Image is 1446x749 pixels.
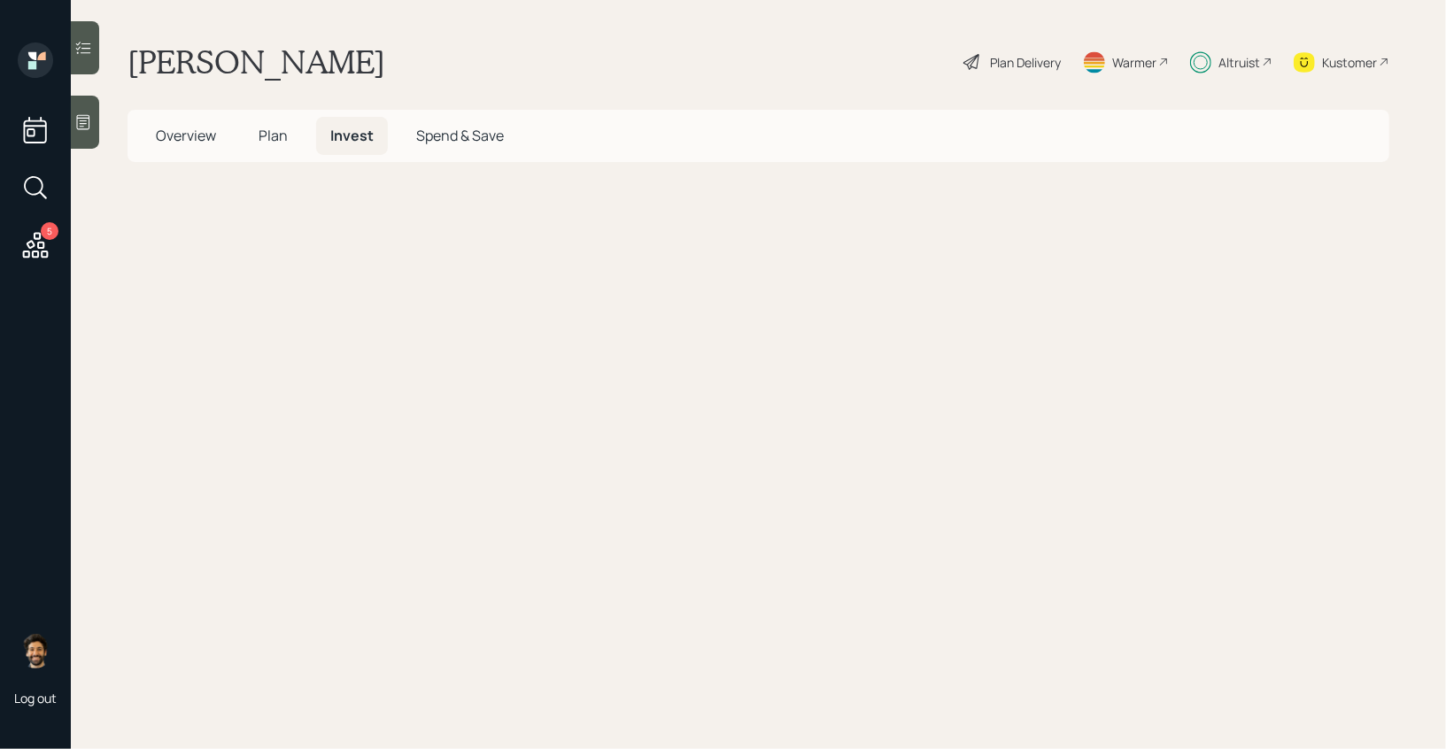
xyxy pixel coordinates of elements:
span: Plan [259,126,288,145]
span: Overview [156,126,216,145]
img: eric-schwartz-headshot.png [18,633,53,668]
div: Plan Delivery [990,53,1061,72]
span: Spend & Save [416,126,504,145]
div: 5 [41,222,58,240]
div: Warmer [1112,53,1156,72]
div: Kustomer [1322,53,1377,72]
h1: [PERSON_NAME] [128,42,385,81]
span: Invest [330,126,374,145]
div: Altruist [1218,53,1260,72]
div: Log out [14,690,57,707]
